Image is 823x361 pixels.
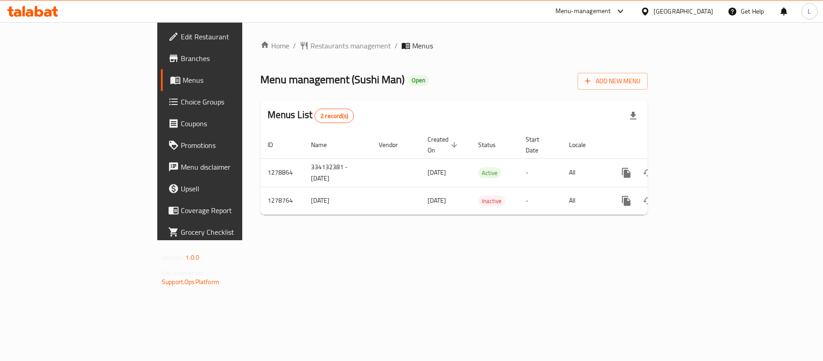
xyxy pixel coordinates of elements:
[379,139,409,150] span: Vendor
[315,109,354,123] div: Total records count
[181,140,287,151] span: Promotions
[478,139,508,150] span: Status
[585,76,640,87] span: Add New Menu
[654,6,713,16] div: [GEOGRAPHIC_DATA]
[161,134,295,156] a: Promotions
[183,75,287,85] span: Menus
[315,112,353,120] span: 2 record(s)
[616,190,637,212] button: more
[260,69,404,90] span: Menu management ( Sushi Man )
[428,134,460,156] span: Created On
[260,40,648,51] nav: breadcrumb
[428,195,446,206] span: [DATE]
[569,139,597,150] span: Locale
[181,53,287,64] span: Branches
[311,139,339,150] span: Name
[161,113,295,134] a: Coupons
[478,167,501,178] div: Active
[428,166,446,178] span: [DATE]
[268,108,354,123] h2: Menus List
[526,134,551,156] span: Start Date
[622,105,644,127] div: Export file
[578,73,648,90] button: Add New Menu
[181,118,287,129] span: Coupons
[412,40,433,51] span: Menus
[162,252,184,263] span: Version:
[181,227,287,237] span: Grocery Checklist
[478,195,505,206] div: Inactive
[181,161,287,172] span: Menu disclaimer
[185,252,199,263] span: 1.0.0
[608,131,710,159] th: Actions
[518,158,562,187] td: -
[161,221,295,243] a: Grocery Checklist
[637,162,659,184] button: Change Status
[162,276,219,288] a: Support.OpsPlatform
[562,187,608,214] td: All
[161,91,295,113] a: Choice Groups
[408,76,429,84] span: Open
[161,156,295,178] a: Menu disclaimer
[478,168,501,178] span: Active
[181,31,287,42] span: Edit Restaurant
[161,47,295,69] a: Branches
[162,267,203,279] span: Get support on:
[478,196,505,206] span: Inactive
[616,162,637,184] button: more
[161,178,295,199] a: Upsell
[408,75,429,86] div: Open
[161,26,295,47] a: Edit Restaurant
[260,131,710,215] table: enhanced table
[300,40,391,51] a: Restaurants management
[161,199,295,221] a: Coverage Report
[555,6,611,17] div: Menu-management
[310,40,391,51] span: Restaurants management
[268,139,285,150] span: ID
[181,205,287,216] span: Coverage Report
[808,6,811,16] span: L
[304,158,372,187] td: 334132381 - [DATE]
[304,187,372,214] td: [DATE]
[181,183,287,194] span: Upsell
[637,190,659,212] button: Change Status
[161,69,295,91] a: Menus
[518,187,562,214] td: -
[181,96,287,107] span: Choice Groups
[395,40,398,51] li: /
[562,158,608,187] td: All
